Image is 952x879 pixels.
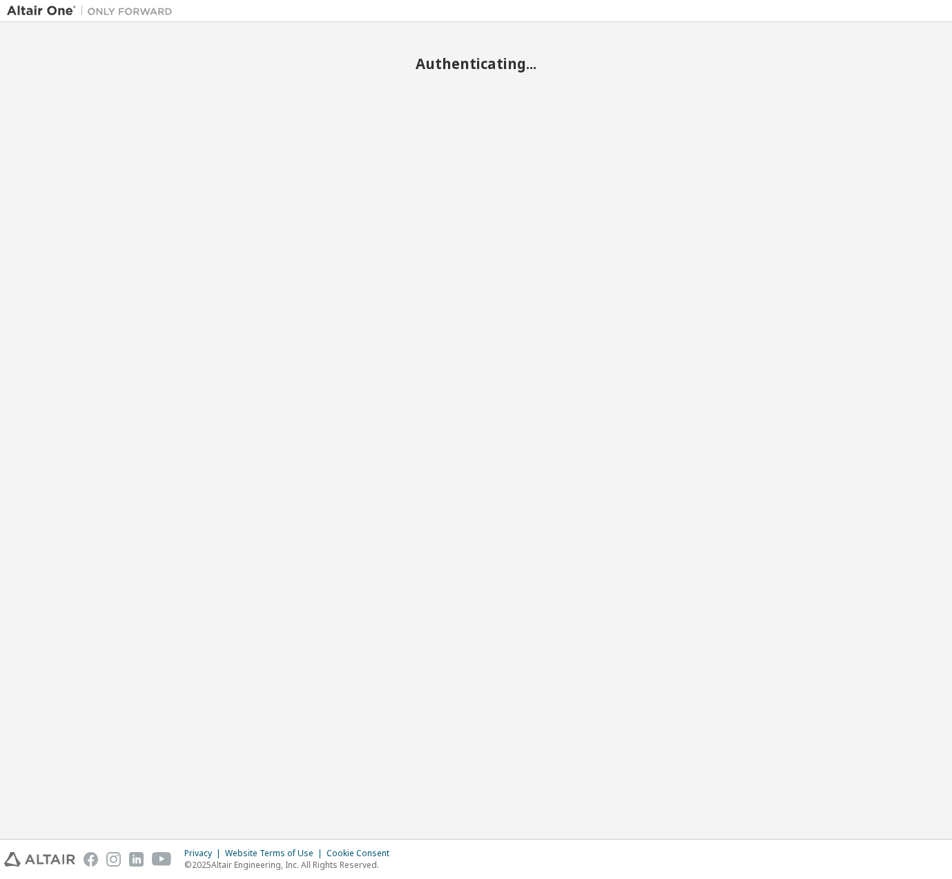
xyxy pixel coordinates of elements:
img: youtube.svg [152,852,172,867]
img: facebook.svg [84,852,98,867]
p: © 2025 Altair Engineering, Inc. All Rights Reserved. [184,859,398,871]
img: linkedin.svg [129,852,144,867]
img: altair_logo.svg [4,852,75,867]
div: Cookie Consent [327,848,398,859]
img: instagram.svg [106,852,121,867]
img: Altair One [7,4,179,18]
div: Privacy [184,848,225,859]
h2: Authenticating... [7,55,945,73]
div: Website Terms of Use [225,848,327,859]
